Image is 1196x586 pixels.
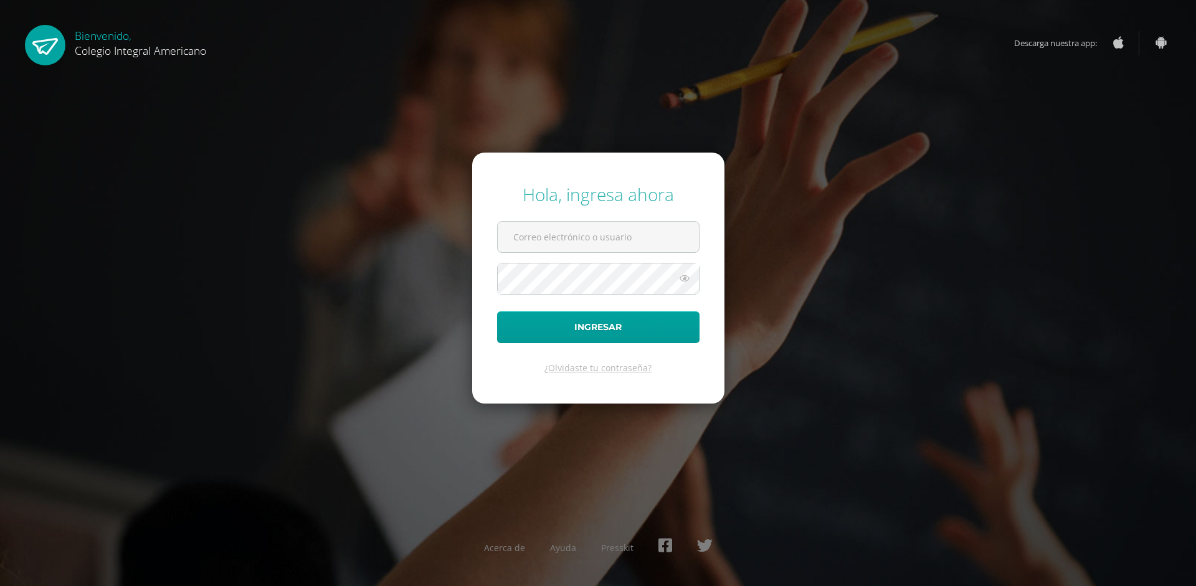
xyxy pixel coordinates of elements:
[550,542,576,554] a: Ayuda
[601,542,634,554] a: Presskit
[497,182,700,206] div: Hola, ingresa ahora
[497,311,700,343] button: Ingresar
[484,542,525,554] a: Acerca de
[498,222,699,252] input: Correo electrónico o usuario
[544,362,652,374] a: ¿Olvidaste tu contraseña?
[1014,31,1109,55] span: Descarga nuestra app:
[75,43,206,58] span: Colegio Integral Americano
[75,25,206,58] div: Bienvenido,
